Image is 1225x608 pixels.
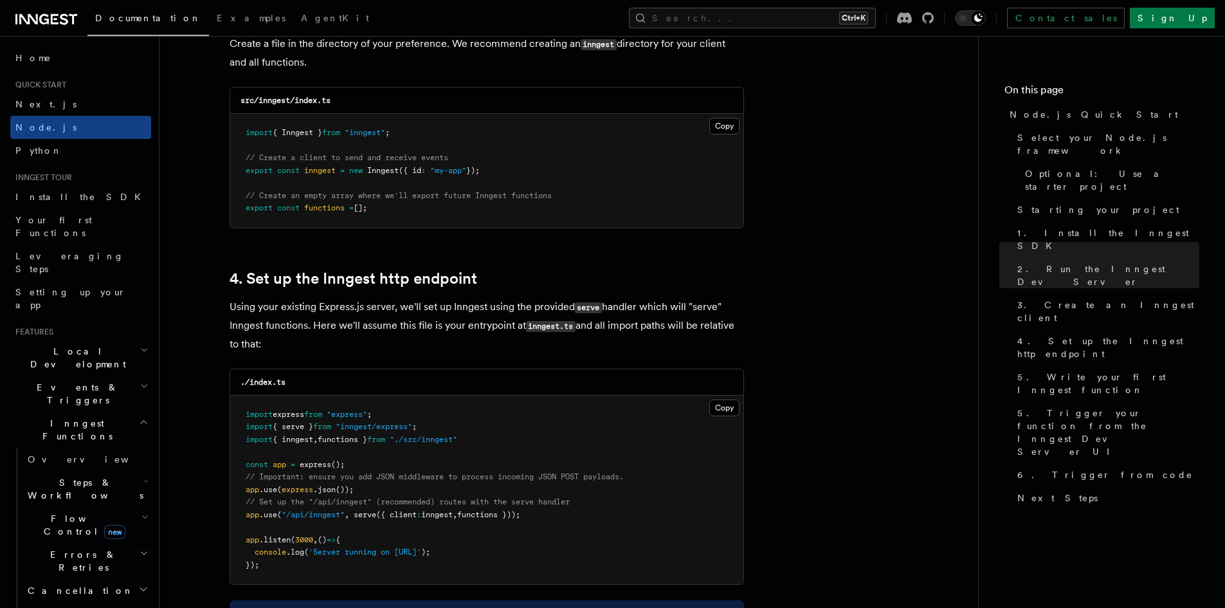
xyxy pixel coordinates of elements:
[526,321,576,332] code: inngest.ts
[421,548,430,557] span: );
[277,166,300,175] span: const
[10,340,151,376] button: Local Development
[277,510,282,519] span: (
[15,287,126,310] span: Setting up your app
[354,203,367,212] span: [];
[1017,263,1199,288] span: 2. Run the Inngest Dev Server
[1017,407,1199,458] span: 5. Trigger your function from the Inngest Dev Server UI
[1007,8,1125,28] a: Contact sales
[277,203,300,212] span: const
[1004,103,1199,126] a: Node.js Quick Start
[15,145,62,156] span: Python
[15,215,92,238] span: Your first Functions
[273,422,313,431] span: { serve }
[1012,486,1199,510] a: Next Steps
[1025,167,1199,193] span: Optional: Use a starter project
[23,471,151,507] button: Steps & Workflows
[23,579,151,602] button: Cancellation
[376,510,417,519] span: ({ client
[23,543,151,579] button: Errors & Retries
[399,166,421,175] span: ({ id
[1012,221,1199,257] a: 1. Install the Inngest SDK
[15,192,149,202] span: Install the SDK
[1017,131,1199,157] span: Select your Node.js framework
[23,476,143,502] span: Steps & Workflows
[839,12,868,24] kbd: Ctrl+K
[291,535,295,544] span: (
[340,166,345,175] span: =
[15,122,77,133] span: Node.js
[1017,371,1199,396] span: 5. Write your first Inngest function
[246,560,259,569] span: });
[10,412,151,448] button: Inngest Functions
[336,535,340,544] span: {
[246,422,273,431] span: import
[230,35,744,71] p: Create a file in the directory of your preference. We recommend creating an directory for your cl...
[23,584,134,597] span: Cancellation
[1017,299,1199,324] span: 3. Create an Inngest client
[87,4,209,36] a: Documentation
[367,166,399,175] span: Inngest
[23,448,151,471] a: Overview
[277,485,282,494] span: (
[1020,162,1199,198] a: Optional: Use a starter project
[209,4,293,35] a: Examples
[1004,82,1199,103] h4: On this page
[304,410,322,419] span: from
[273,460,286,469] span: app
[313,485,336,494] span: .json
[104,525,125,539] span: new
[367,435,385,444] span: from
[1012,463,1199,486] a: 6. Trigger from code
[453,510,457,519] span: ,
[246,128,273,137] span: import
[1012,329,1199,365] a: 4. Set up the Inngest http endpoint
[291,460,295,469] span: =
[390,435,457,444] span: "./src/inngest"
[246,410,273,419] span: import
[304,203,345,212] span: functions
[282,485,313,494] span: express
[955,10,986,26] button: Toggle dark mode
[10,185,151,208] a: Install the SDK
[293,4,377,35] a: AgentKit
[230,270,477,288] a: 4. Set up the Inngest http endpoint
[1010,108,1178,121] span: Node.js Quick Start
[10,93,151,116] a: Next.js
[313,535,318,544] span: ,
[246,166,273,175] span: export
[10,345,140,371] span: Local Development
[10,139,151,162] a: Python
[466,166,480,175] span: });
[10,244,151,281] a: Leveraging Steps
[421,510,453,519] span: inngest
[10,327,53,337] span: Features
[246,203,273,212] span: export
[246,191,552,200] span: // Create an empty array where we'll export future Inngest functions
[709,118,740,134] button: Copy
[255,548,286,557] span: console
[10,281,151,317] a: Setting up your app
[15,99,77,109] span: Next.js
[301,13,369,23] span: AgentKit
[709,400,740,416] button: Copy
[629,8,876,28] button: Search...Ctrl+K
[246,153,448,162] span: // Create a client to send and receive events
[345,128,385,137] span: "inngest"
[240,96,331,105] code: src/inngest/index.ts
[336,485,354,494] span: ());
[1017,335,1199,360] span: 4. Set up the Inngest http endpoint
[318,435,367,444] span: functions }
[10,46,151,69] a: Home
[575,302,602,313] code: serve
[421,166,426,175] span: :
[345,510,349,519] span: ,
[1012,198,1199,221] a: Starting your project
[367,410,372,419] span: ;
[246,497,570,506] span: // Set up the "/api/inngest" (recommended) routes with the serve handler
[10,381,140,407] span: Events & Triggers
[259,485,277,494] span: .use
[457,510,520,519] span: functions }));
[1017,226,1199,252] span: 1. Install the Inngest SDK
[1012,293,1199,329] a: 3. Create an Inngest client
